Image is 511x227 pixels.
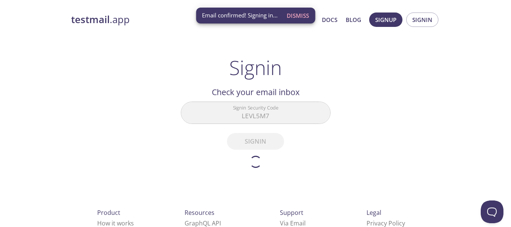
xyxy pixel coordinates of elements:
span: Signin [412,15,432,25]
a: testmail.app [71,13,249,26]
span: Support [280,208,303,217]
span: Signup [375,15,396,25]
button: Dismiss [284,8,312,23]
span: Product [97,208,120,217]
strong: testmail [71,13,110,26]
iframe: Help Scout Beacon - Open [481,200,503,223]
h1: Signin [229,56,282,79]
h2: Check your email inbox [181,86,331,99]
span: Dismiss [287,11,309,20]
span: Resources [185,208,214,217]
a: Blog [346,15,361,25]
button: Signin [406,13,438,27]
span: Email confirmed! Signing in... [202,11,278,19]
a: Docs [322,15,337,25]
button: Signup [369,13,402,27]
span: Legal [367,208,381,217]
